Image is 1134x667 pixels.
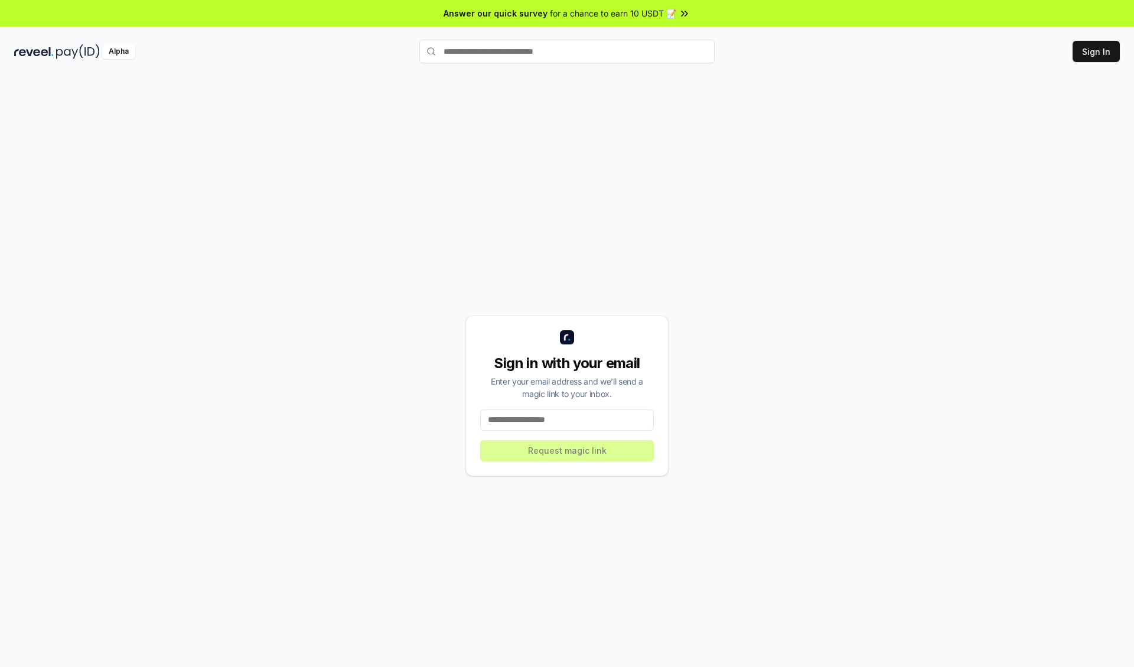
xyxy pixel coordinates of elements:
span: Answer our quick survey [444,7,548,19]
img: pay_id [56,44,100,59]
img: reveel_dark [14,44,54,59]
span: for a chance to earn 10 USDT 📝 [550,7,676,19]
img: logo_small [560,330,574,344]
div: Sign in with your email [480,354,654,373]
div: Alpha [102,44,135,59]
div: Enter your email address and we’ll send a magic link to your inbox. [480,375,654,400]
button: Sign In [1073,41,1120,62]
